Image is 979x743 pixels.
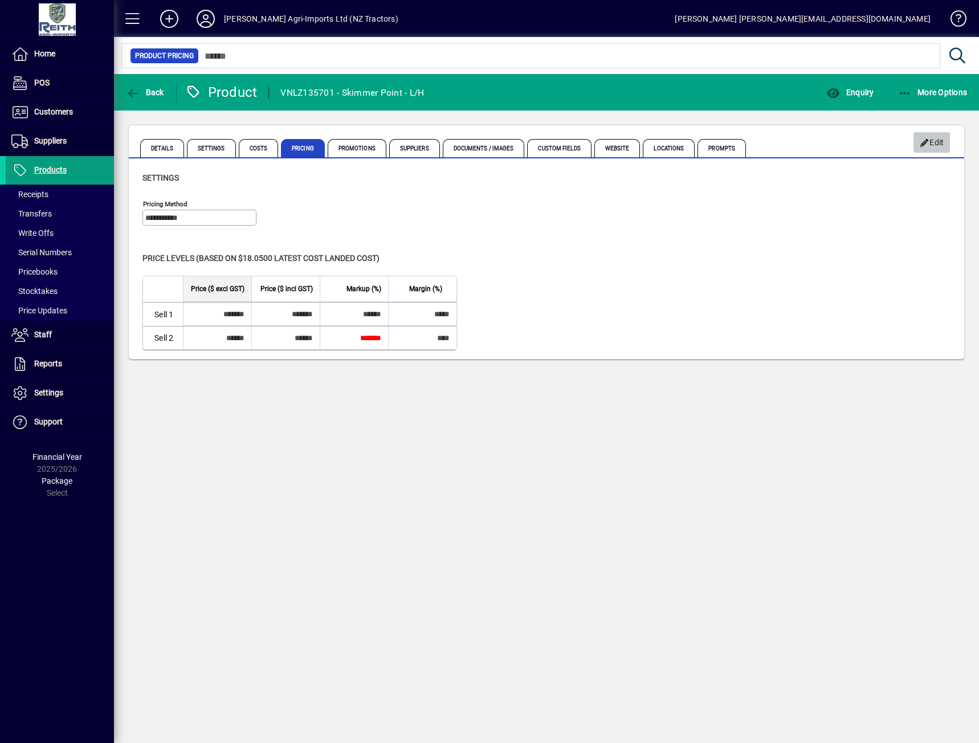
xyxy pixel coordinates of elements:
[187,9,224,29] button: Profile
[34,136,67,145] span: Suppliers
[34,388,63,397] span: Settings
[675,10,931,28] div: [PERSON_NAME] [PERSON_NAME][EMAIL_ADDRESS][DOMAIN_NAME]
[6,223,114,243] a: Write Offs
[942,2,965,39] a: Knowledge Base
[697,139,746,157] span: Prompts
[32,452,82,462] span: Financial Year
[143,200,187,208] mat-label: Pricing method
[328,139,386,157] span: Promotions
[6,281,114,301] a: Stocktakes
[6,127,114,156] a: Suppliers
[11,190,48,199] span: Receipts
[826,88,874,97] span: Enquiry
[280,84,424,102] div: VNLZ135701 - Skimmer Point - L/H
[143,302,183,326] td: Sell 1
[114,82,177,103] app-page-header-button: Back
[409,283,442,295] span: Margin (%)
[126,88,164,97] span: Back
[281,139,325,157] span: Pricing
[151,9,187,29] button: Add
[6,408,114,436] a: Support
[6,40,114,68] a: Home
[6,243,114,262] a: Serial Numbers
[913,132,950,153] button: Edit
[11,209,52,218] span: Transfers
[185,83,258,101] div: Product
[11,306,67,315] span: Price Updates
[191,283,244,295] span: Price ($ excl GST)
[443,139,525,157] span: Documents / Images
[34,107,73,116] span: Customers
[6,262,114,281] a: Pricebooks
[34,330,52,339] span: Staff
[34,165,67,174] span: Products
[823,82,876,103] button: Enquiry
[143,326,183,349] td: Sell 2
[6,98,114,126] a: Customers
[11,287,58,296] span: Stocktakes
[34,359,62,368] span: Reports
[34,49,55,58] span: Home
[6,301,114,320] a: Price Updates
[142,254,380,263] span: Price levels (based on $18.0500 Latest cost landed cost)
[643,139,695,157] span: Locations
[140,139,184,157] span: Details
[239,139,279,157] span: Costs
[11,248,72,257] span: Serial Numbers
[11,228,54,238] span: Write Offs
[11,267,58,276] span: Pricebooks
[6,321,114,349] a: Staff
[594,139,641,157] span: Website
[6,69,114,97] a: POS
[6,350,114,378] a: Reports
[34,417,63,426] span: Support
[346,283,381,295] span: Markup (%)
[135,50,194,62] span: Product Pricing
[142,173,179,182] span: Settings
[34,78,50,87] span: POS
[895,82,970,103] button: More Options
[898,88,968,97] span: More Options
[527,139,591,157] span: Custom Fields
[389,139,440,157] span: Suppliers
[123,82,167,103] button: Back
[260,283,313,295] span: Price ($ incl GST)
[6,204,114,223] a: Transfers
[6,185,114,204] a: Receipts
[6,379,114,407] a: Settings
[42,476,72,485] span: Package
[920,133,944,152] span: Edit
[224,10,398,28] div: [PERSON_NAME] Agri-Imports Ltd (NZ Tractors)
[187,139,236,157] span: Settings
